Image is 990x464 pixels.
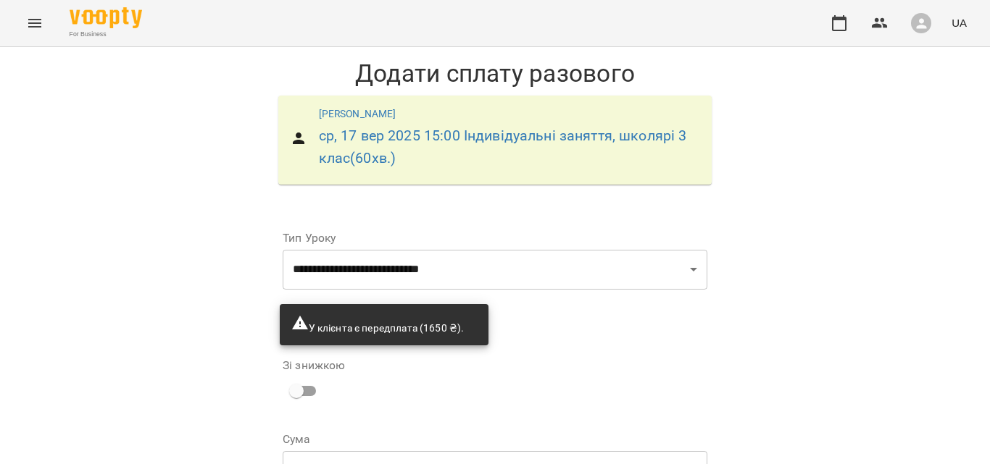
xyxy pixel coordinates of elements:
[283,434,707,445] label: Сума
[952,15,967,30] span: UA
[291,322,464,334] span: У клієнта є передплата (1650 ₴).
[271,59,719,88] h1: Додати сплату разового
[946,9,973,36] button: UA
[319,108,396,119] a: [PERSON_NAME]
[17,6,52,41] button: Menu
[283,232,707,244] label: Тип Уроку
[319,127,687,166] a: ср, 17 вер 2025 15:00 Індивідуальні заняття, школярі 3 клас(60хв.)
[283,360,345,371] label: Зі знижкою
[70,7,142,28] img: Voopty Logo
[70,30,142,39] span: For Business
